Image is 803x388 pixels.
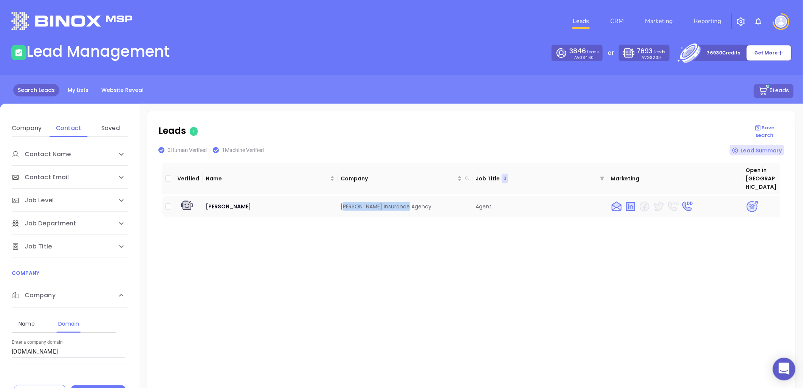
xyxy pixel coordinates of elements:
div: Saved [96,124,126,133]
div: Job Department [12,212,128,235]
span: Job Title [12,242,52,251]
a: Marketing [642,14,676,29]
div: Company [12,283,128,308]
div: Contact Name [12,143,128,166]
button: Get More [746,45,792,61]
img: machine verify [180,199,194,214]
p: COMPANY [12,269,128,277]
span: Company [12,291,56,300]
span: 1 Machine Verified [222,147,264,153]
span: $4.60 [583,55,594,61]
span: 0 Human Verified [167,147,207,153]
span: search [464,173,471,184]
div: Domain [54,319,84,328]
p: AVG [642,56,661,59]
img: iconSetting [736,17,746,26]
th: Name [203,163,338,194]
img: phone DD yes [681,200,693,213]
p: FIRMOGRAPHICS [12,375,128,383]
img: twitter yes [653,200,665,213]
th: Company [338,163,473,194]
span: Job Level [12,196,54,205]
a: My Lists [63,84,93,96]
div: Contact Email [12,166,128,189]
a: CRM [607,14,627,29]
td: Agent [473,196,608,217]
span: 7693 [637,47,653,56]
a: Website Reveal [97,84,148,96]
div: Lead Summary [730,145,784,155]
button: 0Leads [754,84,794,98]
p: Job Title [476,174,500,183]
img: iconNotification [754,17,763,26]
p: Leads [158,124,745,138]
a: Search Leads [13,84,59,96]
img: phone HQ no [667,200,679,213]
img: logo [11,12,132,30]
span: Job Department [12,219,76,228]
div: Name [12,319,42,328]
span: search [465,176,470,181]
span: 0 [504,174,506,183]
span: [PERSON_NAME] [206,203,251,210]
p: AVG [575,56,594,59]
p: or [608,48,614,57]
div: Job Level [12,189,128,212]
th: Open in [GEOGRAPHIC_DATA] [743,163,780,194]
span: filter [600,176,605,181]
span: Company [341,174,456,183]
span: $2.30 [650,55,661,61]
img: user [775,16,787,28]
img: linkedin yes [625,200,637,213]
th: Marketing [608,163,743,194]
label: Enter a company domain [12,340,63,345]
span: Contact Name [12,150,71,159]
a: Leads [570,14,592,29]
div: Company [12,124,42,133]
p: Save search [745,124,784,139]
span: 1 [190,127,198,136]
span: Contact Email [12,173,69,182]
p: Leads [637,47,665,56]
div: Job Title [12,235,128,258]
th: Verified [174,163,203,194]
td: [PERSON_NAME] Insurance Agency [338,196,473,217]
img: facebook no [639,200,651,213]
span: 3846 [569,47,586,56]
img: psa [746,200,759,213]
p: Leads [569,47,599,56]
a: Reporting [691,14,724,29]
img: email yes [611,200,623,213]
div: Contact [54,124,84,133]
p: 76930 Credits [707,49,741,57]
span: Name [206,174,329,183]
span: filter [598,172,606,185]
h1: Lead Management [26,42,170,61]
